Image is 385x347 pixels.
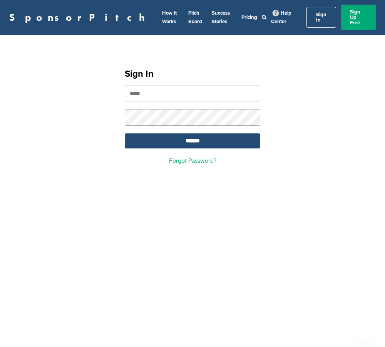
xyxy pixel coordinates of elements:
a: Success Stories [212,10,230,25]
a: Sign In [306,7,336,28]
h1: Sign In [125,67,260,81]
a: Help Center [271,8,291,26]
a: SponsorPitch [9,12,150,22]
iframe: Button to launch messaging window [354,316,379,341]
a: Pitch Board [188,10,202,25]
a: Sign Up Free [341,5,376,30]
a: How It Works [162,10,177,25]
a: Forgot Password? [169,157,216,165]
a: Pricing [241,14,257,20]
